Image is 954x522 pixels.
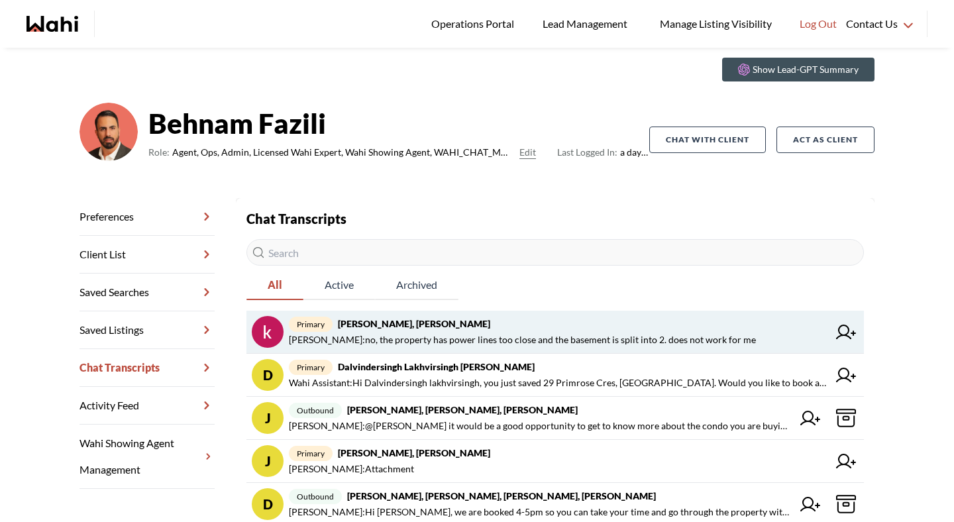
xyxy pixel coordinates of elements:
img: chat avatar [252,316,284,348]
a: Jprimary[PERSON_NAME], [PERSON_NAME][PERSON_NAME]:Attachment [246,440,864,483]
input: Search [246,239,864,266]
span: Active [303,271,375,299]
span: a day ago [557,144,649,160]
span: All [246,271,303,299]
button: All [246,271,303,300]
a: DprimaryDalvindersingh Lakhvirsingh [PERSON_NAME]Wahi Assistant:Hi Dalvindersingh lakhvirsingh, y... [246,354,864,397]
span: [PERSON_NAME] : Attachment [289,461,414,477]
strong: Behnam Fazili [148,103,649,143]
span: Role: [148,144,170,160]
span: [PERSON_NAME] : no, the property has power lines too close and the basement is split into 2. does... [289,332,756,348]
a: Saved Searches [79,274,215,311]
span: Agent, Ops, Admin, Licensed Wahi Expert, Wahi Showing Agent, WAHI_CHAT_MODERATOR [172,144,514,160]
div: J [252,402,284,434]
strong: [PERSON_NAME], [PERSON_NAME], [PERSON_NAME], [PERSON_NAME] [347,490,656,501]
strong: [PERSON_NAME], [PERSON_NAME] [338,318,490,329]
div: D [252,488,284,520]
span: Operations Portal [431,15,519,32]
strong: Dalvindersingh Lakhvirsingh [PERSON_NAME] [338,361,535,372]
span: outbound [289,489,342,504]
strong: [PERSON_NAME], [PERSON_NAME], [PERSON_NAME] [347,404,578,415]
span: Lead Management [543,15,632,32]
a: Wahi homepage [26,16,78,32]
img: cf9ae410c976398e.png [79,103,138,161]
button: Chat with client [649,127,766,153]
span: Manage Listing Visibility [656,15,776,32]
span: Log Out [800,15,837,32]
a: primary[PERSON_NAME], [PERSON_NAME][PERSON_NAME]:no, the property has power lines too close and t... [246,311,864,354]
button: Act as Client [776,127,874,153]
button: Show Lead-GPT Summary [722,58,874,81]
button: Active [303,271,375,300]
div: D [252,359,284,391]
button: Archived [375,271,458,300]
span: Wahi Assistant : Hi Dalvindersingh lakhvirsingh, you just saved 29 Primrose Cres, [GEOGRAPHIC_DAT... [289,375,828,391]
a: Saved Listings [79,311,215,349]
a: Joutbound[PERSON_NAME], [PERSON_NAME], [PERSON_NAME][PERSON_NAME]:@[PERSON_NAME] it would be a go... [246,397,864,440]
a: Client List [79,236,215,274]
span: primary [289,317,333,332]
span: outbound [289,403,342,418]
p: Show Lead-GPT Summary [753,63,859,76]
a: Wahi Showing Agent Management [79,425,215,489]
span: Last Logged In: [557,146,617,158]
button: Edit [519,144,536,160]
a: Chat Transcripts [79,349,215,387]
a: Activity Feed [79,387,215,425]
a: Preferences [79,198,215,236]
span: primary [289,446,333,461]
span: primary [289,360,333,375]
div: J [252,445,284,477]
strong: Chat Transcripts [246,211,346,227]
span: Archived [375,271,458,299]
span: [PERSON_NAME] : @[PERSON_NAME] it would be a good opportunity to get to know more about the condo... [289,418,792,434]
span: [PERSON_NAME] : Hi [PERSON_NAME], we are booked 4-5pm so you can take your time and go through th... [289,504,792,520]
strong: [PERSON_NAME], [PERSON_NAME] [338,447,490,458]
